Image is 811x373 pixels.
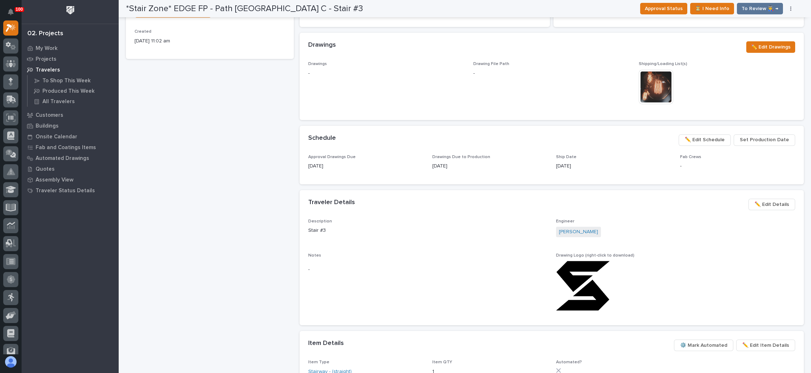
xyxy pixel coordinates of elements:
[556,162,671,170] p: [DATE]
[640,3,687,14] button: Approval Status
[42,78,91,84] p: To Shop This Week
[556,253,634,258] span: Drawing Logo (right-click to download)
[36,166,55,172] p: Quotes
[36,177,73,183] p: Assembly View
[135,29,151,34] span: Created
[22,120,119,131] a: Buildings
[28,96,119,106] a: All Travelers
[22,43,119,54] a: My Work
[734,134,795,146] button: Set Production Date
[16,7,23,12] p: 100
[36,67,60,73] p: Travelers
[28,75,119,86] a: To Shop This Week
[28,86,119,96] a: Produced This Week
[22,64,119,75] a: Travelers
[135,37,285,45] p: [DATE] 11:02 am
[308,155,356,159] span: Approval Drawings Due
[36,45,58,52] p: My Work
[36,56,56,63] p: Projects
[736,340,795,351] button: ✏️ Edit Item Details
[639,62,687,66] span: Shipping/Loading List(s)
[473,62,509,66] span: Drawing File Path
[9,9,18,20] div: Notifications100
[64,4,77,17] img: Workspace Logo
[27,30,63,38] div: 02. Projects
[742,341,789,350] span: ✏️ Edit Item Details
[742,4,778,13] span: To Review 👨‍🏭 →
[308,219,332,224] span: Description
[22,54,119,64] a: Projects
[559,228,598,236] a: [PERSON_NAME]
[308,253,321,258] span: Notes
[740,135,789,144] span: Set Production Date
[556,155,577,159] span: Ship Date
[685,135,725,144] span: ✏️ Edit Schedule
[308,227,547,234] p: Stair #3
[680,162,795,170] p: -
[645,4,683,13] span: Approval Status
[679,134,731,146] button: ✏️ Edit Schedule
[22,142,119,153] a: Fab and Coatings Items
[36,155,89,162] p: Automated Drawings
[22,153,119,164] a: Automated Drawings
[308,162,423,170] p: [DATE]
[36,112,63,119] p: Customers
[22,185,119,196] a: Traveler Status Details
[695,4,729,13] span: ⏳ I Need Info
[680,155,701,159] span: Fab Crews
[432,155,490,159] span: Drawings Due to Production
[42,98,75,105] p: All Travelers
[308,340,344,347] h2: Item Details
[473,70,475,77] p: -
[746,41,795,53] button: ✏️ Edit Drawings
[36,123,59,129] p: Buildings
[22,110,119,120] a: Customers
[42,88,95,95] p: Produced This Week
[36,134,77,140] p: Onsite Calendar
[748,199,795,210] button: ✏️ Edit Details
[690,3,734,14] button: ⏳ I Need Info
[36,144,96,151] p: Fab and Coatings Items
[432,162,547,170] p: [DATE]
[308,266,547,273] p: -
[755,200,789,209] span: ✏️ Edit Details
[308,41,336,49] h2: Drawings
[126,4,363,14] h2: *Stair Zone* EDGE FP - Path [GEOGRAPHIC_DATA] C - Stair #3
[3,354,18,369] button: users-avatar
[308,70,465,77] p: -
[22,174,119,185] a: Assembly View
[308,134,336,142] h2: Schedule
[22,164,119,174] a: Quotes
[556,360,582,364] span: Automated?
[36,188,95,194] p: Traveler Status Details
[556,261,610,311] img: siLwKyEj9h2_3FtneOklwvlluycJ9l5XurqYJU18aL8
[737,3,783,14] button: To Review 👨‍🏭 →
[751,43,791,51] span: ✏️ Edit Drawings
[556,219,574,224] span: Engineer
[680,341,727,350] span: ⚙️ Mark Automated
[308,360,329,364] span: Item Type
[22,131,119,142] a: Onsite Calendar
[432,360,452,364] span: Item QTY
[308,199,355,207] h2: Traveler Details
[674,340,733,351] button: ⚙️ Mark Automated
[308,62,327,66] span: Drawings
[3,4,18,19] button: Notifications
